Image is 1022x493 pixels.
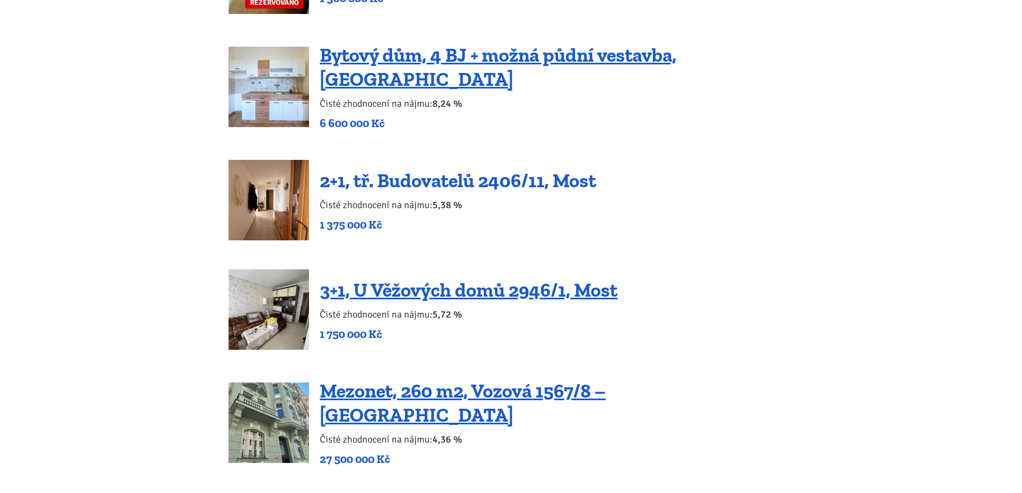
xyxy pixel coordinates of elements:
[432,98,462,109] b: 8,24 %
[432,199,462,211] b: 5,38 %
[320,278,617,301] a: 3+1, U Věžových domů 2946/1, Most
[320,217,596,232] p: 1 375 000 Kč
[320,379,606,426] a: Mezonet, 260 m2, Vozová 1567/8 – [GEOGRAPHIC_DATA]
[320,43,677,91] a: Bytový dům, 4 BJ + možná půdní vestavba, [GEOGRAPHIC_DATA]
[320,432,793,447] p: Čisté zhodnocení na nájmu:
[320,307,617,322] p: Čisté zhodnocení na nájmu:
[320,169,596,192] a: 2+1, tř. Budovatelů 2406/11, Most
[320,327,617,342] p: 1 750 000 Kč
[320,96,793,111] p: Čisté zhodnocení na nájmu:
[320,452,793,467] p: 27 500 000 Kč
[432,433,462,445] b: 4,36 %
[432,308,462,320] b: 5,72 %
[320,197,596,212] p: Čisté zhodnocení na nájmu:
[320,116,793,131] p: 6 600 000 Kč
